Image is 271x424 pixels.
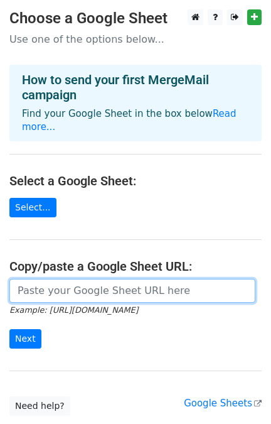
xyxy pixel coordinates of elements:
a: Read more... [22,108,236,133]
h4: Select a Google Sheet: [9,173,262,188]
h3: Choose a Google Sheet [9,9,262,28]
input: Next [9,329,41,349]
p: Find your Google Sheet in the box below [22,107,249,134]
input: Paste your Google Sheet URL here [9,279,255,303]
a: Need help? [9,396,70,416]
h4: How to send your first MergeMail campaign [22,72,249,102]
a: Select... [9,198,56,217]
iframe: Chat Widget [208,364,271,424]
h4: Copy/paste a Google Sheet URL: [9,259,262,274]
a: Google Sheets [184,398,262,409]
p: Use one of the options below... [9,33,262,46]
small: Example: [URL][DOMAIN_NAME] [9,305,138,315]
